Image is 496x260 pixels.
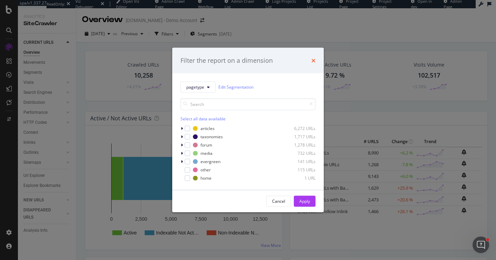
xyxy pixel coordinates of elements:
[272,198,285,204] div: Cancel
[282,175,316,181] div: 1 URL
[282,126,316,131] div: 6,272 URLs
[299,198,310,204] div: Apply
[200,126,215,131] div: articles
[282,142,316,148] div: 1,278 URLs
[200,175,211,181] div: home
[186,84,204,90] span: pagetype
[200,142,212,148] div: forum
[282,167,316,173] div: 115 URLs
[282,159,316,164] div: 141 URLs
[473,237,489,253] iframe: Intercom live chat
[172,48,324,212] div: modal
[200,150,213,156] div: media
[200,167,211,173] div: other
[282,134,316,140] div: 1,717 URLs
[180,116,316,121] div: Select all data available
[180,56,273,65] div: Filter the report on a dimension
[180,98,316,110] input: Search
[282,150,316,156] div: 732 URLs
[200,159,220,164] div: evergreen
[180,81,216,92] button: pagetype
[294,196,316,207] button: Apply
[311,56,316,65] div: times
[266,196,291,207] button: Cancel
[200,134,223,140] div: taxonomies
[218,83,254,91] a: Edit Segmentation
